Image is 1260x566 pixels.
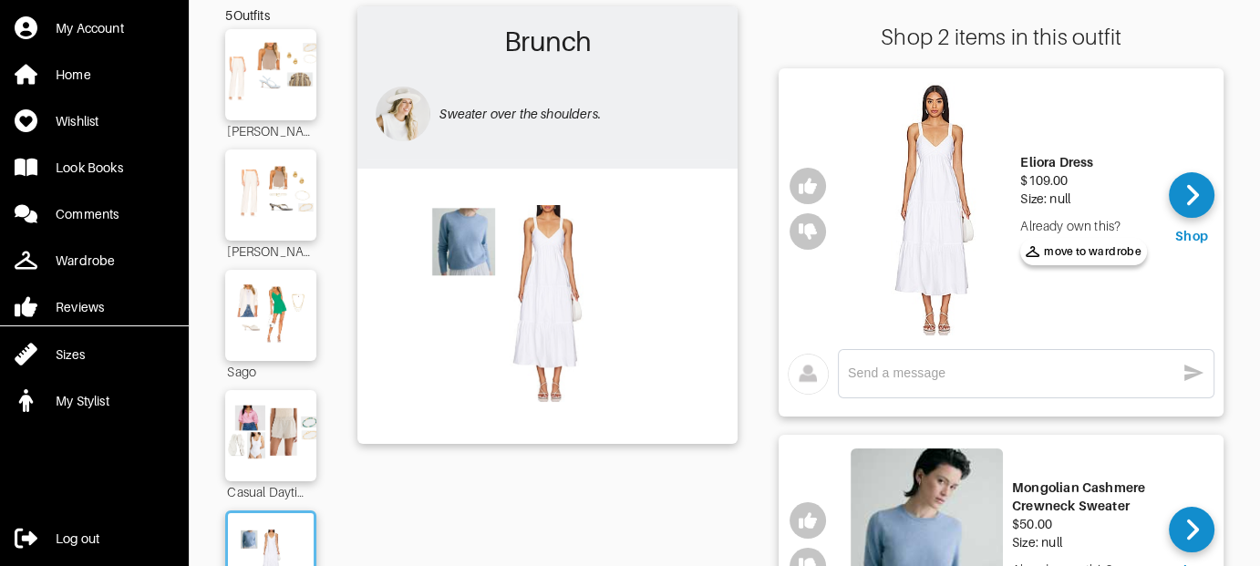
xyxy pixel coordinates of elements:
[1020,153,1147,171] div: Eliora Dress
[1012,515,1155,533] div: $50.00
[1020,171,1147,190] div: $109.00
[367,178,728,432] img: Outfit Brunch
[788,354,829,395] img: avatar
[225,6,316,25] div: 5 Outfits
[225,481,316,501] div: Casual Daytime
[225,241,316,261] div: [PERSON_NAME] Option #2
[56,205,119,223] div: Comments
[219,38,323,111] img: Outfit Lana
[56,19,124,37] div: My Account
[1012,533,1155,551] div: Size: null
[439,105,719,123] p: Sweater over the shoulders.
[1175,227,1208,245] div: Shop
[219,279,323,352] img: Outfit Sago
[1020,190,1147,208] div: Size: null
[56,392,109,410] div: My Stylist
[219,399,323,472] img: Outfit Casual Daytime
[56,159,123,177] div: Look Books
[56,345,85,364] div: Sizes
[56,298,104,316] div: Reviews
[1020,238,1147,265] button: move to wardrobe
[1020,217,1147,235] div: Already own this?
[779,25,1224,50] div: Shop 2 items in this outfit
[1169,172,1214,245] a: Shop
[1026,243,1141,260] span: move to wardrobe
[859,82,1011,335] img: Eliora Dress
[367,15,728,68] h2: Brunch
[1012,479,1155,515] div: Mongolian Cashmere Crewneck Sweater
[219,159,323,232] img: Outfit Lana Option #2
[56,112,98,130] div: Wishlist
[225,120,316,140] div: [PERSON_NAME]
[56,530,99,548] div: Log out
[376,87,430,141] img: avatar
[56,252,115,270] div: Wardrobe
[56,66,91,84] div: Home
[225,361,316,381] div: Sago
